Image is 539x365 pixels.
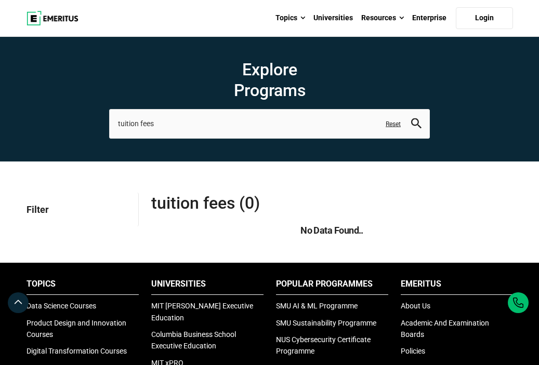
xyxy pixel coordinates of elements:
h5: No Data Found.. [151,224,513,237]
p: Filter [27,193,130,226]
span: Programs [109,80,430,101]
a: Policies [401,347,425,355]
a: Reset search [386,119,401,128]
a: Academic And Examination Boards [401,319,489,339]
a: SMU Sustainability Programme [276,319,376,327]
h1: Explore [109,59,430,101]
button: search [411,118,422,130]
span: tuition fees (0) [151,193,332,213]
a: SMU AI & ML Programme [276,302,358,310]
a: Digital Transformation Courses [27,347,127,355]
a: About Us [401,302,430,310]
input: search-page [109,109,430,138]
a: Login [456,7,513,29]
a: Data Science Courses [27,302,96,310]
a: NUS Cybersecurity Certificate Programme [276,335,371,355]
a: Product Design and Innovation Courses [27,319,126,339]
a: MIT [PERSON_NAME] Executive Education [151,302,253,321]
a: search [411,120,422,130]
a: Columbia Business School Executive Education [151,330,236,350]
